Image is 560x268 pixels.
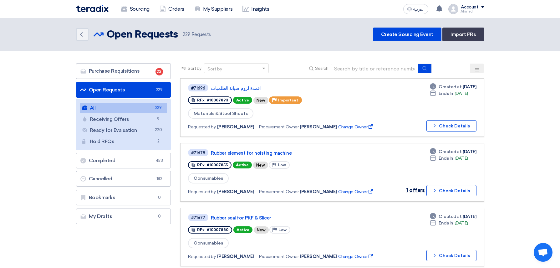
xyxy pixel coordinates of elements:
[300,124,337,130] span: [PERSON_NAME]
[211,215,367,221] a: Rubber seal for PKF & Slicer
[188,188,216,195] span: Requested by
[461,5,479,10] div: Account
[430,84,476,90] div: [DATE]
[76,190,171,205] a: Bookmarks0
[406,187,425,193] span: 1 offers
[439,148,461,155] span: Created at
[426,250,476,261] button: Check Details
[76,209,171,224] a: My Drafts0
[207,228,228,232] span: #10007880
[439,84,461,90] span: Created at
[197,228,205,232] span: RFx
[76,5,109,12] img: Teradix logo
[188,238,229,248] span: Consumables
[155,127,162,133] span: 220
[439,155,453,162] span: Ends In
[155,87,163,93] span: 229
[430,213,476,220] div: [DATE]
[278,98,298,102] span: Important
[211,150,367,156] a: Rubber element for hoisting machine
[107,28,178,41] h2: Open Requests
[315,65,328,72] span: Search
[197,98,205,102] span: RFx
[155,116,162,122] span: 9
[217,124,254,130] span: [PERSON_NAME]
[191,216,205,220] div: #71677
[155,157,163,164] span: 453
[237,2,274,16] a: Insights
[183,32,190,37] span: 229
[338,253,374,260] span: Change Owner
[300,188,337,195] span: [PERSON_NAME]
[338,124,374,130] span: Change Owner
[439,220,453,226] span: Ends In
[426,120,476,131] button: Check Details
[430,90,468,97] div: [DATE]
[76,153,171,168] a: Completed453
[188,173,229,183] span: Consumables
[76,171,171,187] a: Cancelled182
[413,7,425,12] span: العربية
[80,114,167,125] a: Receiving Offers
[155,194,163,201] span: 0
[155,138,162,145] span: 2
[188,124,216,130] span: Requested by
[426,185,476,196] button: Check Details
[116,2,155,16] a: Sourcing
[259,124,298,130] span: Procurement Owner
[197,163,205,167] span: RFx
[448,4,458,14] img: profile_test.png
[442,28,484,41] a: Import PRs
[253,97,268,104] div: New
[439,213,461,220] span: Created at
[188,65,201,72] span: Sort by
[253,162,268,169] div: New
[430,220,468,226] div: [DATE]
[278,163,286,167] span: Low
[439,90,453,97] span: Ends In
[155,105,162,111] span: 229
[254,226,269,234] div: New
[207,98,228,102] span: #10007893
[155,176,163,182] span: 182
[430,148,476,155] div: [DATE]
[331,64,418,73] input: Search by title or reference number
[191,151,205,155] div: #71678
[188,253,216,260] span: Requested by
[80,136,167,147] a: Hold RFQs
[207,66,222,72] div: Sort by
[259,253,298,260] span: Procurement Owner
[534,243,552,262] div: Open chat
[259,188,298,195] span: Procurement Owner
[461,10,484,13] div: ِAhmed
[233,226,252,233] span: Active
[217,253,254,260] span: [PERSON_NAME]
[233,97,252,104] span: Active
[373,28,441,41] a: Create Sourcing Event
[155,2,189,16] a: Orders
[189,2,237,16] a: My Suppliers
[188,108,253,119] span: Materials & Steel Sheets
[191,86,205,90] div: #71696
[80,125,167,136] a: Ready for Evaluation
[217,188,254,195] span: [PERSON_NAME]
[211,85,367,91] a: اعمدة لزوم صيانة الطلمبات
[80,103,167,113] a: All
[403,4,428,14] button: العربية
[278,228,287,232] span: Low
[155,68,163,75] span: 23
[338,188,374,195] span: Change Owner
[207,163,228,167] span: #10007855
[183,31,211,38] span: Requests
[430,155,468,162] div: [DATE]
[300,253,337,260] span: [PERSON_NAME]
[233,162,252,168] span: Active
[155,213,163,219] span: 0
[76,63,171,79] a: Purchase Requisitions23
[76,82,171,98] a: Open Requests229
